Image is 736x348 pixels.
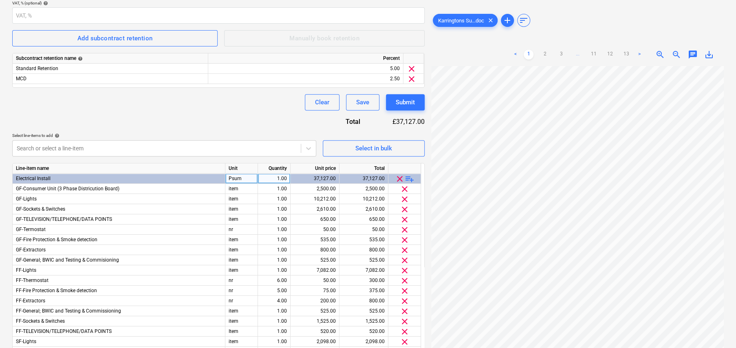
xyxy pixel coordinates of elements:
span: clear [400,205,410,214]
div: 1.00 [261,337,287,347]
div: Select line-items to add [12,133,316,138]
div: Clear [315,97,329,108]
span: sort [519,15,529,25]
span: GF-Consumer Unit (3 Phase Districution Board) [16,186,119,192]
a: ... [573,50,582,59]
button: Submit [386,94,425,110]
iframe: Chat Widget [695,309,736,348]
div: 375.00 [343,286,385,296]
span: help [76,56,83,61]
div: 4.00 [261,296,287,306]
div: item [225,265,258,275]
span: clear [400,337,410,347]
span: clear [400,235,410,245]
span: clear [400,194,410,204]
div: Unit [225,163,258,174]
span: Electrical Install [16,176,51,181]
span: clear [400,276,410,286]
div: item [225,235,258,245]
div: item [225,184,258,194]
div: 200.00 [294,296,336,306]
div: nr [225,225,258,235]
input: VAT, % [12,7,425,24]
div: 2,098.00 [343,337,385,347]
div: 2,610.00 [294,204,336,214]
span: FF-Sockets & Switches [16,318,65,324]
div: 2,098.00 [294,337,336,347]
div: 75.00 [294,286,336,296]
div: Unit price [291,163,339,174]
div: 1.00 [261,245,287,255]
div: nr [225,296,258,306]
button: Add subcontract retention [12,30,218,46]
div: Save [356,97,369,108]
span: clear [395,174,405,184]
div: 1,525.00 [343,316,385,326]
div: item [225,214,258,225]
span: clear [400,215,410,225]
div: 1,525.00 [294,316,336,326]
span: GF-Termostat [16,227,46,232]
div: VAT, % (optional) [12,0,425,6]
span: FF-Extractors [16,298,45,304]
span: GF-Fire Protection & Smoke detection [16,237,97,242]
a: Previous page [511,50,520,59]
div: 1.00 [261,225,287,235]
div: item [225,255,258,265]
div: item [225,204,258,214]
span: GF-Sockets & Switches [16,206,65,212]
div: 10,212.00 [294,194,336,204]
div: Standard Retention [13,64,208,74]
div: Percent [208,53,403,64]
div: 2,610.00 [343,204,385,214]
span: FF-TELEVISION/TELEPHONE/DATA POINTS [16,328,112,334]
span: GF-Lights [16,196,37,202]
div: Psum [225,174,258,184]
span: FF-Lights [16,267,36,273]
div: 520.00 [294,326,336,337]
div: item [225,337,258,347]
span: clear [407,64,416,74]
div: item [225,194,258,204]
span: clear [400,245,410,255]
span: SF-Lights [16,339,36,344]
div: 1.00 [261,316,287,326]
div: 50.00 [294,275,336,286]
div: 1.00 [261,204,287,214]
a: Page 12 [605,50,615,59]
div: 1.00 [261,265,287,275]
div: 1.00 [261,235,287,245]
div: 535.00 [343,235,385,245]
span: clear [400,266,410,275]
div: 1.00 [261,214,287,225]
button: Clear [305,94,339,110]
span: clear [400,255,410,265]
div: 525.00 [343,306,385,316]
span: FF-Fire Protection & Smoke detection [16,288,97,293]
span: clear [407,74,416,84]
div: 37,127.00 [294,174,336,184]
div: Quantity [258,163,291,174]
div: 650.00 [294,214,336,225]
div: 1.00 [261,194,287,204]
div: item [225,316,258,326]
div: 37,127.00 [343,174,385,184]
span: help [42,1,48,6]
div: nr [225,275,258,286]
div: Subcontract retention name [16,53,205,64]
div: Item [225,326,258,337]
div: 1.00 [261,184,287,194]
a: Page 13 [621,50,631,59]
div: Select in bulk [355,143,392,154]
span: clear [400,286,410,296]
a: Page 1 is your current page [524,50,533,59]
div: 10,212.00 [343,194,385,204]
div: 535.00 [294,235,336,245]
div: £37,127.00 [373,117,425,126]
span: save_alt [704,50,714,59]
div: 50.00 [294,225,336,235]
div: 525.00 [343,255,385,265]
div: nr [225,286,258,296]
